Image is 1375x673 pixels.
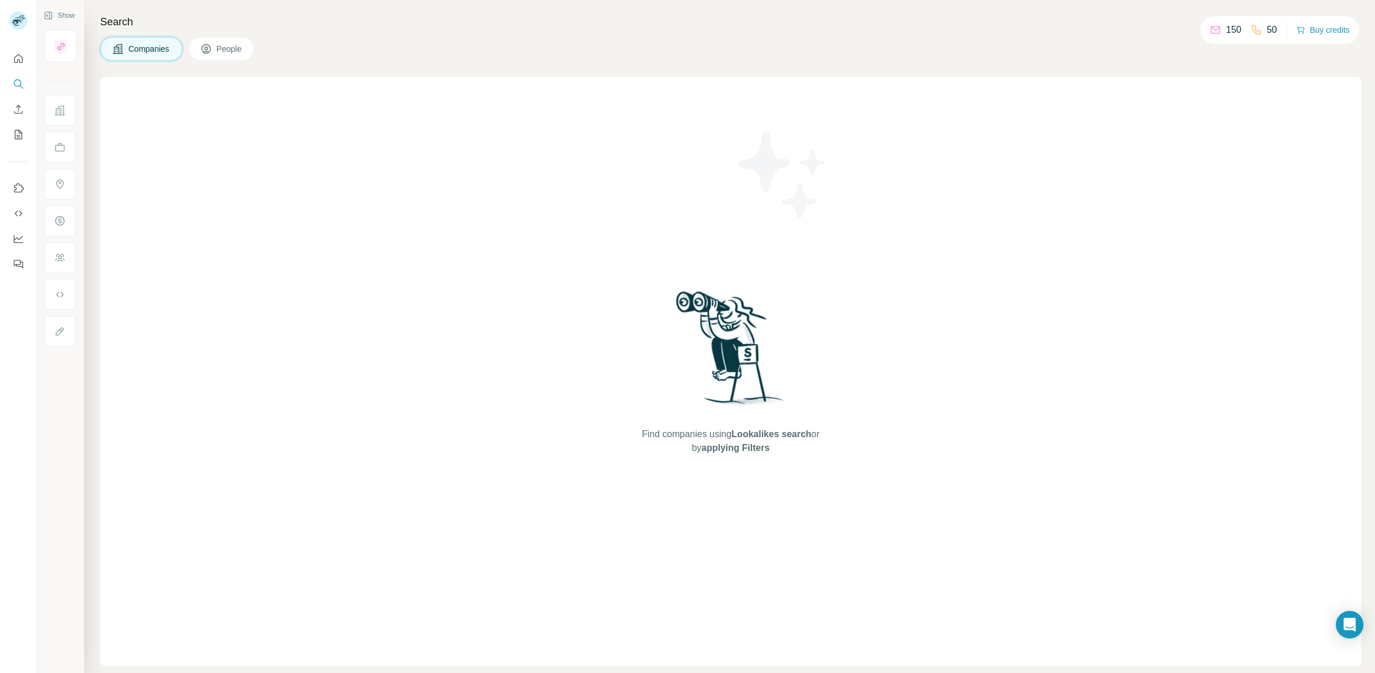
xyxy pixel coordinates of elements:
[671,288,791,416] img: Surfe Illustration - Woman searching with binoculars
[9,124,28,145] button: My lists
[701,443,769,453] span: applying Filters
[9,74,28,94] button: Search
[731,123,834,227] img: Surfe Illustration - Stars
[9,203,28,224] button: Use Surfe API
[128,43,170,55] span: Companies
[1226,23,1241,37] p: 150
[100,14,1361,30] h4: Search
[1336,611,1363,638] div: Open Intercom Messenger
[731,429,811,439] span: Lookalikes search
[9,254,28,274] button: Feedback
[36,7,83,24] button: Show
[9,228,28,249] button: Dashboard
[9,178,28,198] button: Use Surfe on LinkedIn
[9,99,28,120] button: Enrich CSV
[1267,23,1277,37] p: 50
[639,427,823,455] span: Find companies using or by
[1296,22,1350,38] button: Buy credits
[9,48,28,69] button: Quick start
[216,43,243,55] span: People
